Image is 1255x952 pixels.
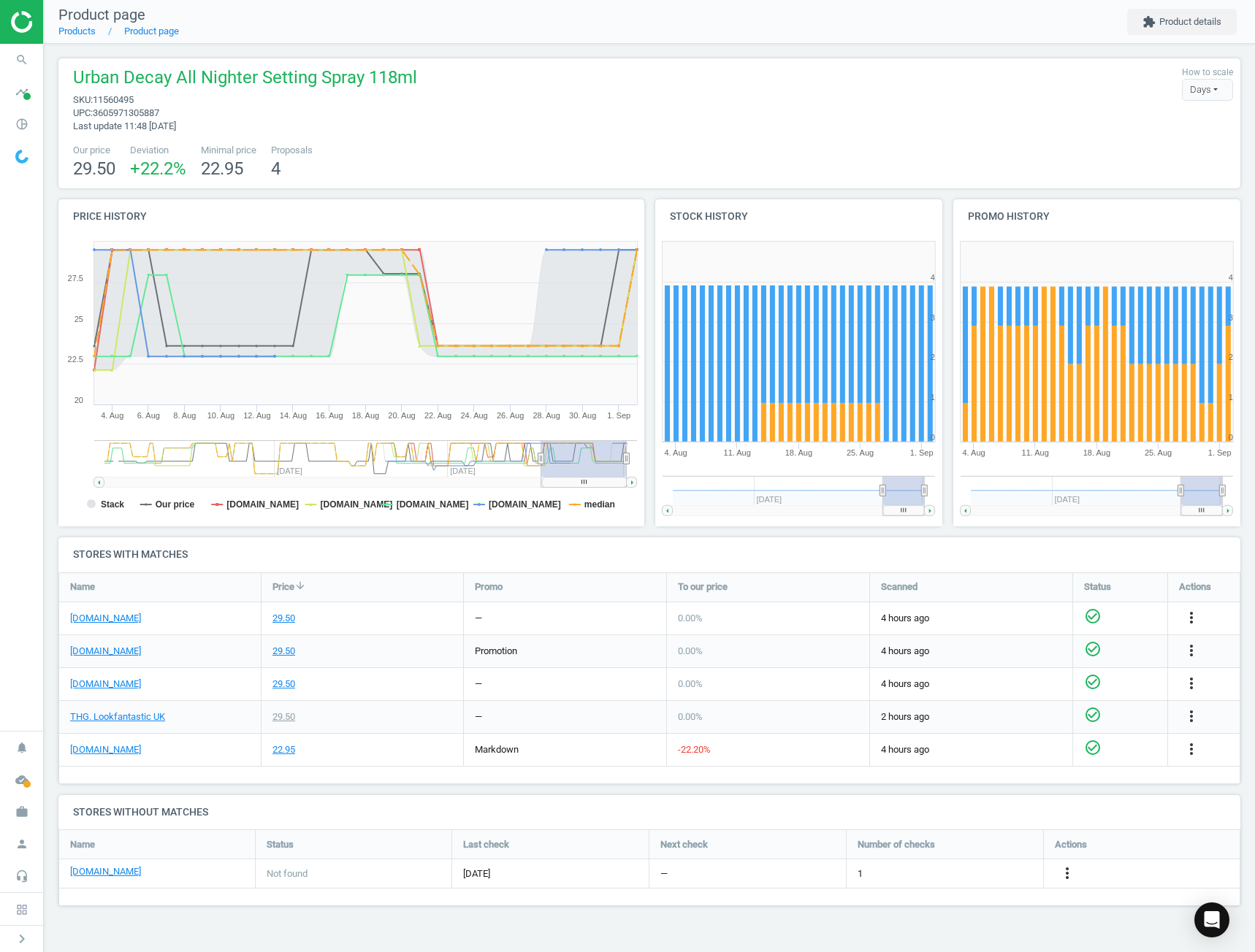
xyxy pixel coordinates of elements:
[1183,675,1200,694] button: more_vert
[1084,580,1111,594] span: Status
[70,645,141,658] a: [DOMAIN_NAME]
[70,838,95,851] span: Name
[1183,609,1200,628] button: more_vert
[70,865,141,878] a: [DOMAIN_NAME]
[156,499,195,510] tspan: Our price
[272,710,295,723] div: 29.50
[1194,902,1229,937] div: Open Intercom Messenger
[858,867,863,880] span: 1
[137,411,160,420] tspan: 6. Aug
[201,158,243,179] span: 22.95
[272,645,295,658] div: 29.50
[272,580,294,594] span: Price
[1183,740,1200,758] i: more_vert
[1183,740,1200,759] button: more_vert
[70,710,165,723] a: THG. Lookfantastic UK
[8,798,36,826] i: work
[68,355,83,364] text: 22.5
[73,144,115,157] span: Our price
[910,448,934,457] tspan: 1. Sep
[678,580,728,594] span: To our price
[1179,580,1211,594] span: Actions
[930,433,934,442] text: 0
[93,107,159,118] span: 3605971305887
[1183,707,1200,726] button: more_vert
[607,411,630,420] tspan: 1. Sep
[1058,864,1076,883] button: more_vert
[201,144,256,157] span: Minimal price
[678,711,703,722] span: 0.00 %
[1021,448,1048,457] tspan: 11. Aug
[1084,673,1102,691] i: check_circle_outline
[1182,66,1233,79] label: How to scale
[1084,706,1102,723] i: check_circle_outline
[475,710,482,723] div: —
[1208,448,1232,457] tspan: 1. Sep
[497,411,524,420] tspan: 26. Aug
[930,313,934,322] text: 3
[1145,448,1172,457] tspan: 25. Aug
[93,94,134,105] span: 11560495
[1183,609,1200,626] i: more_vert
[1183,675,1200,692] i: more_vert
[1229,313,1233,322] text: 3
[930,273,934,282] text: 4
[267,838,294,851] span: Status
[489,499,561,510] tspan: [DOMAIN_NAME]
[8,766,36,794] i: cloud_done
[8,830,36,858] i: person
[8,110,36,138] i: pie_chart_outlined
[8,78,36,106] i: timeline
[352,411,379,420] tspan: 18. Aug
[70,612,141,625] a: [DOMAIN_NAME]
[475,677,482,691] div: —
[73,66,417,93] span: Urban Decay All Nighter Setting Spray 118ml
[11,11,115,33] img: ajHJNr6hYgQAAAAASUVORK5CYII=
[664,448,687,457] tspan: 4. Aug
[58,26,96,37] a: Products
[678,613,703,623] span: 0.00 %
[678,678,703,689] span: 0.00 %
[930,393,934,402] text: 1
[1229,353,1233,361] text: 2
[678,645,703,656] span: 0.00 %
[881,580,918,594] span: Scanned
[1183,707,1200,725] i: more_vert
[1084,640,1102,658] i: check_circle_outline
[881,645,1061,658] span: 4 hours ago
[388,411,415,420] tspan: 20. Aug
[475,645,517,656] span: promotion
[173,411,196,420] tspan: 8. Aug
[13,930,31,948] i: chevron_right
[73,94,93,105] span: sku :
[70,580,95,594] span: Name
[58,795,1240,829] h4: Stores without matches
[962,448,985,457] tspan: 4. Aug
[58,537,1240,572] h4: Stores with matches
[130,158,186,179] span: +22.2 %
[271,158,281,179] span: 4
[1229,433,1233,442] text: 0
[272,743,295,756] div: 22.95
[130,144,186,157] span: Deviation
[320,499,392,510] tspan: [DOMAIN_NAME]
[58,6,145,23] span: Product page
[294,580,306,591] i: arrow_downward
[533,411,560,420] tspan: 28. Aug
[272,612,295,625] div: 29.50
[881,710,1061,723] span: 2 hours ago
[280,411,307,420] tspan: 14. Aug
[930,353,934,361] text: 2
[75,315,83,323] text: 25
[124,26,179,37] a: Product page
[70,743,141,756] a: [DOMAIN_NAME]
[73,158,115,179] span: 29.50
[1183,642,1200,659] i: more_vert
[881,612,1061,625] span: 4 hours ago
[1055,838,1087,851] span: Actions
[1229,273,1233,282] text: 4
[4,929,40,948] button: chevron_right
[881,743,1061,756] span: 4 hours ago
[1183,642,1200,661] button: more_vert
[858,838,935,851] span: Number of checks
